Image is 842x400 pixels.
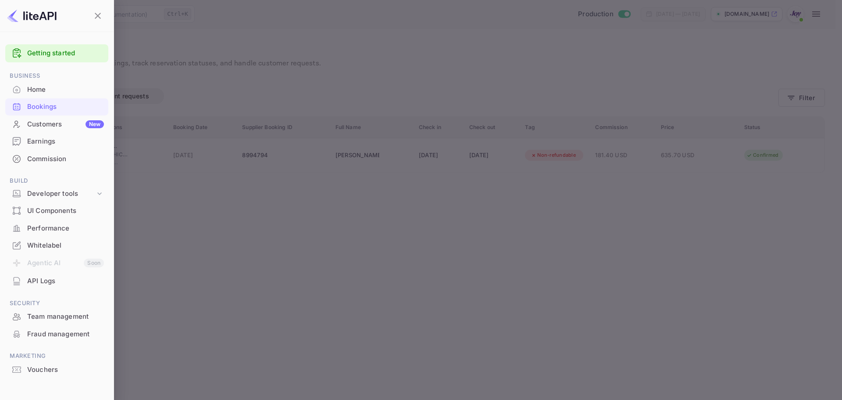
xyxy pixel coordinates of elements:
div: UI Components [27,206,104,216]
div: CustomersNew [5,116,108,133]
a: Commission [5,151,108,167]
div: API Logs [27,276,104,286]
a: Performance [5,220,108,236]
div: Team management [27,312,104,322]
a: Whitelabel [5,237,108,253]
div: Performance [27,223,104,234]
a: API Logs [5,273,108,289]
div: Commission [5,151,108,168]
div: Whitelabel [5,237,108,254]
div: New [86,120,104,128]
div: Bookings [5,98,108,115]
div: Developer tools [27,189,95,199]
span: Security [5,299,108,308]
div: Earnings [27,137,104,147]
a: Vouchers [5,361,108,378]
a: Home [5,81,108,97]
span: Business [5,71,108,81]
div: Bookings [27,102,104,112]
a: UI Components [5,202,108,219]
div: Performance [5,220,108,237]
span: Marketing [5,351,108,361]
div: Vouchers [27,365,104,375]
div: UI Components [5,202,108,220]
div: Fraud management [5,326,108,343]
div: Team management [5,308,108,325]
a: Getting started [27,48,104,58]
a: Team management [5,308,108,324]
div: Vouchers [5,361,108,378]
div: Earnings [5,133,108,150]
div: Home [27,85,104,95]
div: Developer tools [5,186,108,202]
span: Build [5,176,108,186]
div: Commission [27,154,104,164]
a: CustomersNew [5,116,108,132]
div: Whitelabel [27,241,104,251]
div: Fraud management [27,329,104,339]
div: Home [5,81,108,98]
div: Getting started [5,44,108,62]
img: LiteAPI logo [7,9,57,23]
a: Bookings [5,98,108,115]
a: Earnings [5,133,108,149]
a: Fraud management [5,326,108,342]
div: Customers [27,119,104,130]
